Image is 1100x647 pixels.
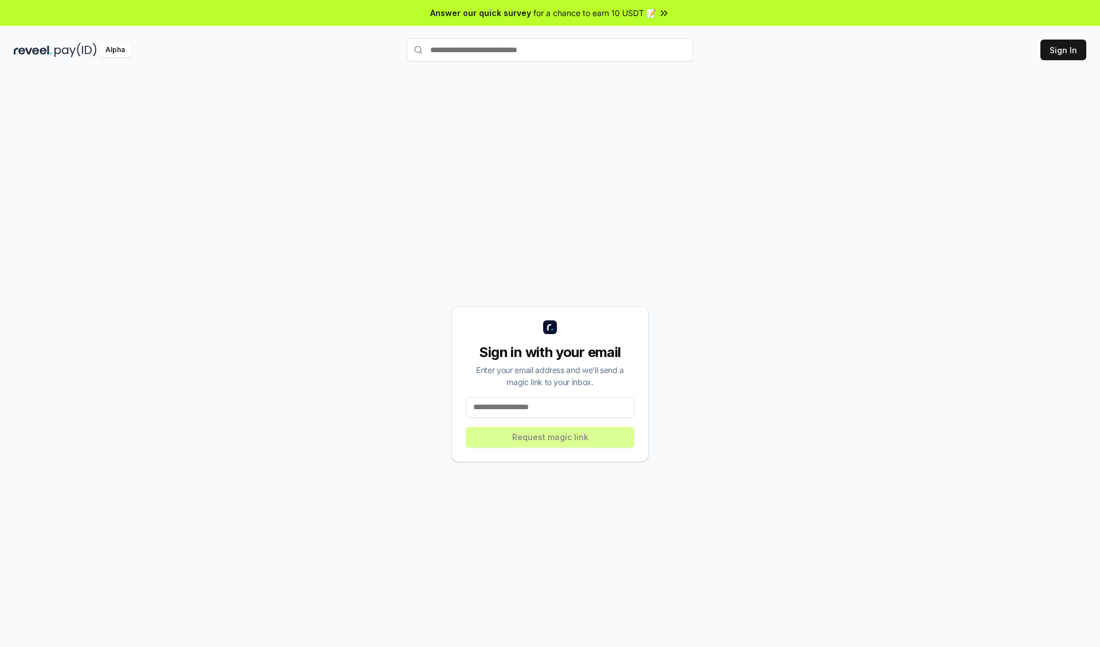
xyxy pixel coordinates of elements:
img: reveel_dark [14,43,52,57]
span: for a chance to earn 10 USDT 📝 [533,7,656,19]
img: logo_small [543,320,557,334]
div: Sign in with your email [466,343,634,362]
button: Sign In [1040,40,1086,60]
div: Alpha [99,43,131,57]
span: Answer our quick survey [430,7,531,19]
img: pay_id [54,43,97,57]
div: Enter your email address and we’ll send a magic link to your inbox. [466,364,634,388]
